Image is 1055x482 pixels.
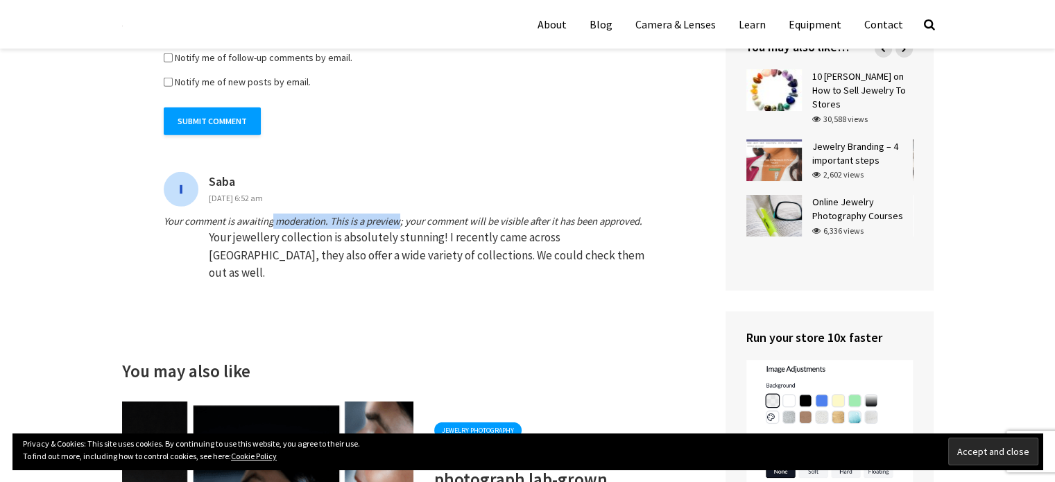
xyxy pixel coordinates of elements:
[812,113,868,126] div: 30,588 views
[122,360,250,383] h4: You may also like
[812,140,898,166] a: Jewelry Branding – 4 important steps
[175,53,352,62] label: Notify me of follow-up comments by email.
[12,433,1043,470] div: Privacy & Cookies: This site uses cookies. By continuing to use this website, you agree to their ...
[164,214,663,229] em: Your comment is awaiting moderation. This is a preview; your comment will be visible after it has...
[527,7,577,42] a: About
[579,7,623,42] a: Blog
[728,7,776,42] a: Learn
[812,196,903,222] a: Online Jewelry Photography Courses
[948,438,1038,465] input: Accept and close
[812,70,906,110] a: 10 [PERSON_NAME] on How to Sell Jewelry To Stores
[812,225,864,237] div: 6,336 views
[854,7,914,42] a: Contact
[209,193,263,203] a: [DATE] 6:52 am
[434,422,522,438] a: Jewelry Photography
[778,7,852,42] a: Equipment
[175,77,311,87] label: Notify me of new posts by email.
[231,451,277,461] a: Cookie Policy
[625,7,726,42] a: Camera & Lenses
[812,169,864,181] div: 2,602 views
[209,229,663,282] div: Your jewellery collection is absolutely stunning! I recently came across [GEOGRAPHIC_DATA], they ...
[746,329,913,346] h4: Run your store 10x faster
[164,107,261,135] input: Submit Comment
[209,173,235,189] b: Saba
